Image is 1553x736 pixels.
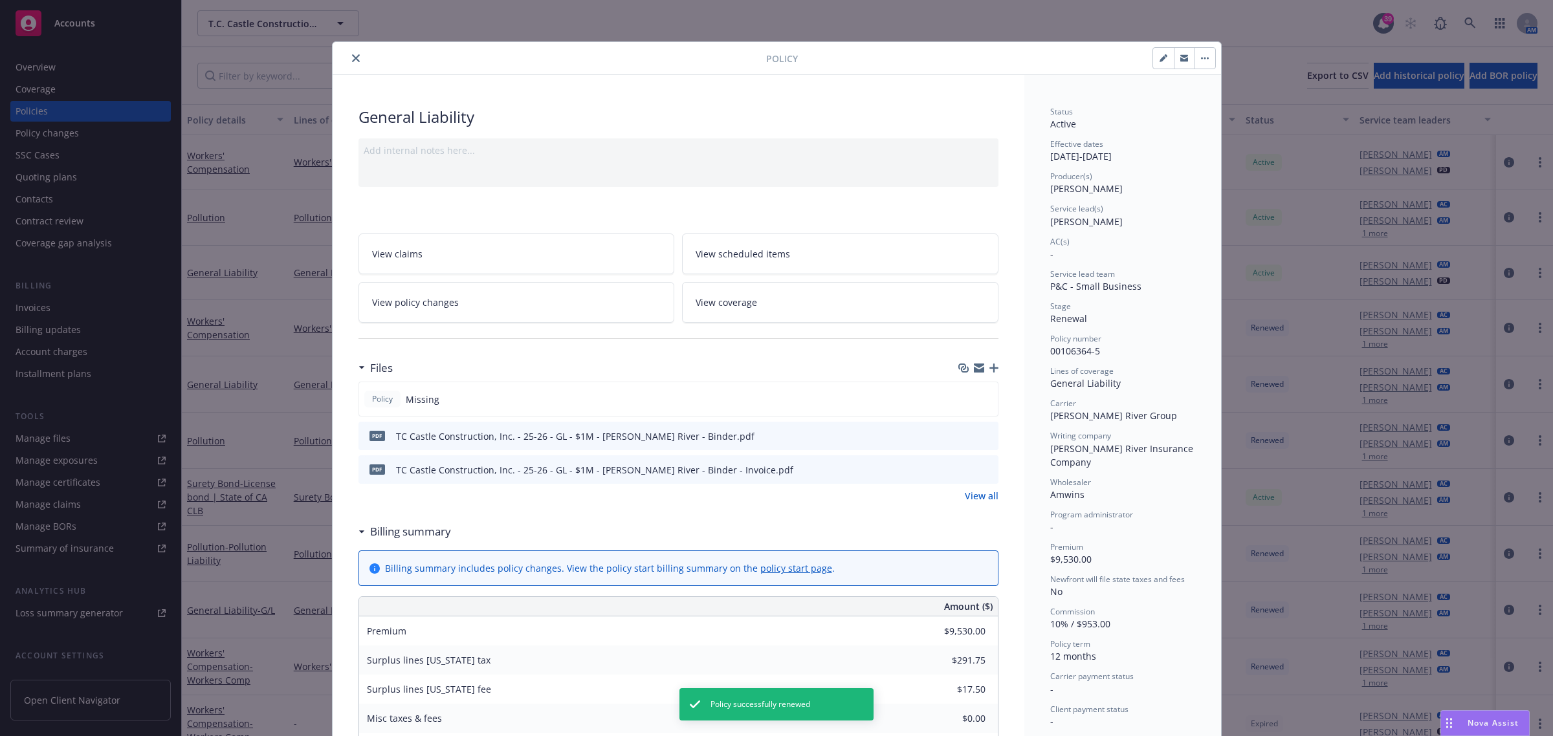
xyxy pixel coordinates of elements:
div: [DATE] - [DATE] [1050,138,1195,163]
span: 12 months [1050,650,1096,662]
button: Nova Assist [1440,710,1530,736]
a: View all [965,489,998,503]
span: Missing [406,393,439,406]
span: Premium [1050,541,1083,552]
span: Renewal [1050,312,1087,325]
a: View claims [358,233,675,274]
span: Service lead team [1050,268,1115,279]
span: View policy changes [372,296,459,309]
span: Commission [1050,606,1095,617]
span: Newfront will file state taxes and fees [1050,574,1185,585]
span: - [1050,248,1053,260]
span: $9,530.00 [1050,553,1092,565]
span: Carrier [1050,398,1076,409]
span: No [1050,585,1063,598]
div: Drag to move [1441,711,1457,735]
span: - [1050,715,1053,728]
span: Writing company [1050,430,1111,441]
a: View coverage [682,282,998,323]
span: General Liability [1050,377,1121,389]
span: pdf [369,431,385,440]
span: Status [1050,106,1073,117]
span: View claims [372,247,423,261]
span: Premium [367,625,406,637]
h3: Billing summary [370,523,451,540]
span: Client payment status [1050,704,1129,715]
span: Policy [369,393,395,405]
span: 00106364-5 [1050,345,1100,357]
span: [PERSON_NAME] [1050,182,1123,195]
span: - [1050,683,1053,695]
span: Policy term [1050,638,1090,649]
span: Producer(s) [1050,171,1092,182]
span: Wholesaler [1050,477,1091,488]
span: Misc taxes & fees [367,712,442,724]
span: Surplus lines [US_STATE] tax [367,654,490,666]
span: [PERSON_NAME] River Insurance Company [1050,442,1196,468]
span: Policy number [1050,333,1101,344]
a: policy start page [760,562,832,574]
span: Amwins [1050,488,1085,501]
button: download file [961,429,971,443]
input: 0.00 [909,680,993,699]
input: 0.00 [909,651,993,670]
span: Carrier payment status [1050,671,1134,682]
span: View coverage [696,296,757,309]
input: 0.00 [909,622,993,641]
span: Stage [1050,301,1071,312]
span: Policy [766,52,798,65]
a: View scheduled items [682,233,998,274]
div: Files [358,360,393,376]
div: TC Castle Construction, Inc. - 25-26 - GL - $1M - [PERSON_NAME] River - Binder - Invoice.pdf [396,463,793,477]
span: [PERSON_NAME] [1050,215,1123,228]
div: Billing summary includes policy changes. View the policy start billing summary on the . [385,561,835,575]
span: - [1050,521,1053,533]
span: Service lead(s) [1050,203,1103,214]
button: preview file [982,463,993,477]
span: View scheduled items [696,247,790,261]
span: AC(s) [1050,236,1070,247]
span: Nova Assist [1468,717,1519,728]
button: preview file [982,429,993,443]
a: View policy changes [358,282,675,323]
span: Surplus lines [US_STATE] fee [367,683,491,695]
span: Program administrator [1050,509,1133,520]
span: Amount ($) [944,600,993,613]
span: Lines of coverage [1050,365,1114,376]
span: Active [1050,118,1076,130]
h3: Files [370,360,393,376]
span: P&C - Small Business [1050,280,1141,292]
span: 10% / $953.00 [1050,618,1110,630]
div: TC Castle Construction, Inc. - 25-26 - GL - $1M - [PERSON_NAME] River - Binder.pdf [396,429,754,443]
div: General Liability [358,106,998,128]
button: download file [961,463,971,477]
div: Add internal notes here... [364,144,993,157]
span: Policy successfully renewed [710,698,810,710]
button: close [348,50,364,66]
span: [PERSON_NAME] River Group [1050,409,1177,422]
span: pdf [369,464,385,474]
span: Effective dates [1050,138,1103,149]
div: Billing summary [358,523,451,540]
input: 0.00 [909,709,993,728]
